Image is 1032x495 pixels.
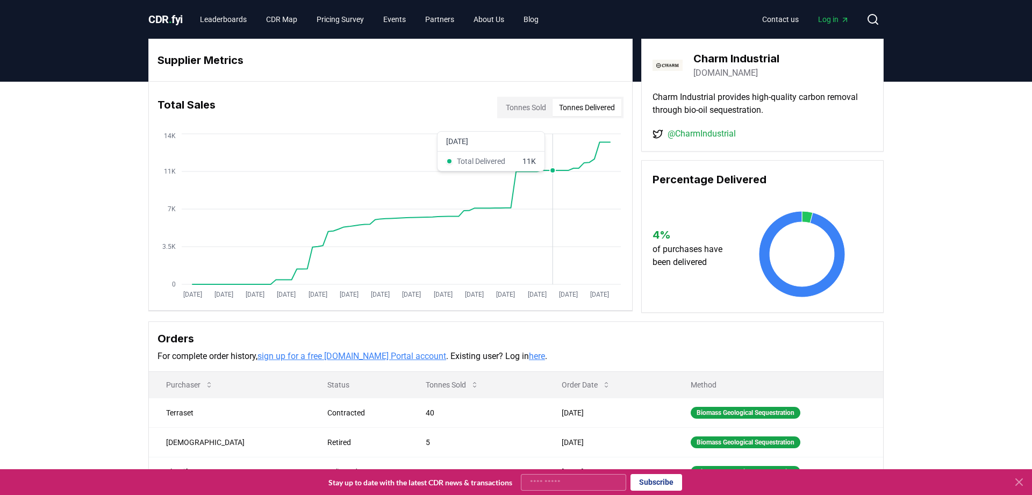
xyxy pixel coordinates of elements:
[162,243,176,250] tspan: 3.5K
[693,67,758,80] a: [DOMAIN_NAME]
[402,291,421,298] tspan: [DATE]
[653,227,733,243] h3: 4 %
[191,10,547,29] nav: Main
[371,291,390,298] tspan: [DATE]
[157,97,216,118] h3: Total Sales
[148,13,183,26] span: CDR fyi
[164,168,176,175] tspan: 11K
[668,127,736,140] a: @CharmIndustrial
[417,10,463,29] a: Partners
[528,291,547,298] tspan: [DATE]
[434,291,453,298] tspan: [DATE]
[157,350,875,363] p: For complete order history, . Existing user? Log in .
[529,351,545,361] a: here
[465,291,484,298] tspan: [DATE]
[157,374,222,396] button: Purchaser
[417,374,488,396] button: Tonnes Sold
[653,171,872,188] h3: Percentage Delivered
[682,379,875,390] p: Method
[277,291,296,298] tspan: [DATE]
[653,243,733,269] p: of purchases have been delivered
[754,10,858,29] nav: Main
[559,291,578,298] tspan: [DATE]
[164,132,176,140] tspan: 14K
[246,291,264,298] tspan: [DATE]
[408,398,544,427] td: 40
[691,436,800,448] div: Biomass Geological Sequestration
[590,291,609,298] tspan: [DATE]
[408,427,544,457] td: 5
[375,10,414,29] a: Events
[818,14,849,25] span: Log in
[157,331,875,347] h3: Orders
[183,291,202,298] tspan: [DATE]
[809,10,858,29] a: Log in
[691,466,800,478] div: Biomass Geological Sequestration
[309,291,327,298] tspan: [DATE]
[544,398,673,427] td: [DATE]
[257,10,306,29] a: CDR Map
[553,99,621,116] button: Tonnes Delivered
[544,457,673,486] td: [DATE]
[327,437,400,448] div: Retired
[408,457,544,486] td: 480
[340,291,359,298] tspan: [DATE]
[257,351,446,361] a: sign up for a free [DOMAIN_NAME] Portal account
[693,51,779,67] h3: Charm Industrial
[168,205,176,213] tspan: 7K
[499,99,553,116] button: Tonnes Sold
[308,10,372,29] a: Pricing Survey
[148,12,183,27] a: CDR.fyi
[653,50,683,80] img: Charm Industrial-logo
[319,379,400,390] p: Status
[754,10,807,29] a: Contact us
[157,52,623,68] h3: Supplier Metrics
[544,427,673,457] td: [DATE]
[653,91,872,117] p: Charm Industrial provides high-quality carbon removal through bio-oil sequestration.
[691,407,800,419] div: Biomass Geological Sequestration
[327,467,400,477] div: Delivered
[327,407,400,418] div: Contracted
[149,398,310,427] td: Terraset
[465,10,513,29] a: About Us
[214,291,233,298] tspan: [DATE]
[172,281,176,288] tspan: 0
[191,10,255,29] a: Leaderboards
[169,13,172,26] span: .
[553,374,619,396] button: Order Date
[515,10,547,29] a: Blog
[149,427,310,457] td: [DEMOGRAPHIC_DATA]
[149,457,310,486] td: Shopify
[496,291,515,298] tspan: [DATE]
